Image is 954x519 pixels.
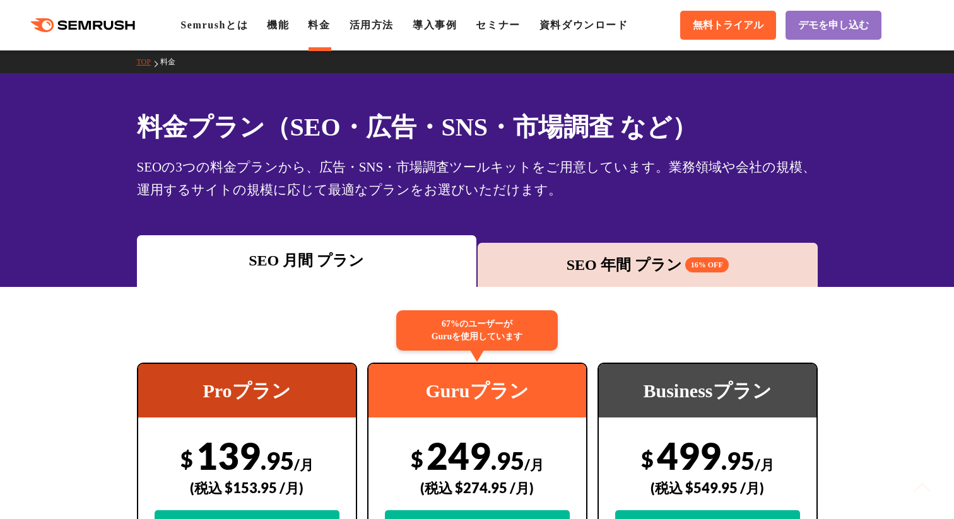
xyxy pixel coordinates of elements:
[350,20,394,30] a: 活用方法
[267,20,289,30] a: 機能
[539,20,628,30] a: 資料ダウンロード
[155,465,339,510] div: (税込 $153.95 /月)
[413,20,457,30] a: 導入事例
[180,446,193,472] span: $
[484,254,811,276] div: SEO 年間 プラン
[524,456,544,473] span: /月
[680,11,776,40] a: 無料トライアル
[396,310,558,351] div: 67%のユーザーが Guruを使用しています
[137,156,818,201] div: SEOの3つの料金プランから、広告・SNS・市場調査ツールキットをご用意しています。業務領域や会社の規模、運用するサイトの規模に応じて最適なプランをお選びいただけます。
[308,20,330,30] a: 料金
[721,446,755,475] span: .95
[693,19,763,32] span: 無料トライアル
[368,364,586,417] div: Guruプラン
[411,446,423,472] span: $
[491,446,524,475] span: .95
[294,456,314,473] span: /月
[160,57,185,66] a: 料金
[261,446,294,475] span: .95
[615,465,800,510] div: (税込 $549.95 /月)
[137,57,160,66] a: TOP
[755,456,774,473] span: /月
[137,108,818,146] h1: 料金プラン（SEO・広告・SNS・市場調査 など）
[385,465,570,510] div: (税込 $274.95 /月)
[641,446,654,472] span: $
[180,20,248,30] a: Semrushとは
[476,20,520,30] a: セミナー
[685,257,729,272] span: 16% OFF
[143,249,471,272] div: SEO 月間 プラン
[786,11,881,40] a: デモを申し込む
[599,364,816,417] div: Businessプラン
[798,19,869,32] span: デモを申し込む
[138,364,356,417] div: Proプラン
